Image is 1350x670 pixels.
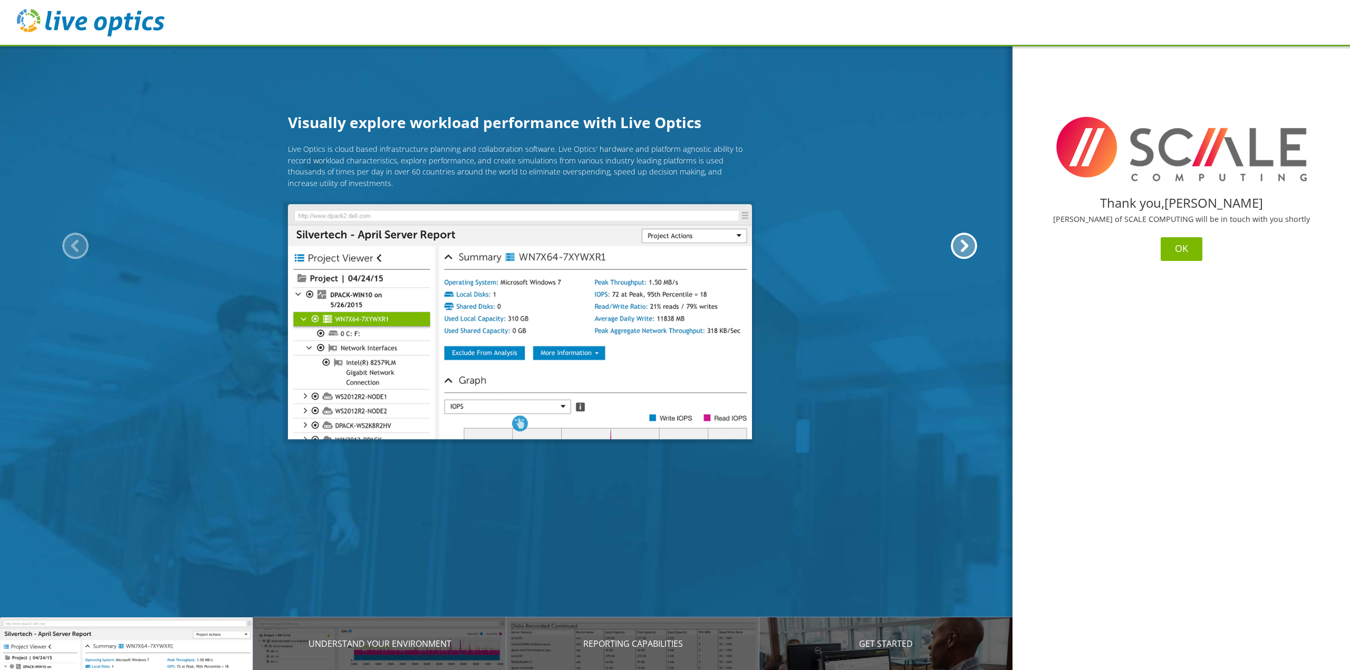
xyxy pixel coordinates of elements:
[759,637,1012,650] p: Get Started
[288,143,752,189] p: Live Optics is cloud based infrastructure planning and collaboration software. Live Optics' hardw...
[17,9,165,36] img: live_optics_svg.svg
[1161,237,1202,261] button: OK
[288,205,752,440] img: Introducing Live Optics
[1044,111,1318,187] img: I8TqFF2VWMAAAAASUVORK5CYII=
[1164,194,1263,211] span: [PERSON_NAME]
[1021,197,1342,209] h2: Thank you,
[506,637,759,650] p: Reporting Capabilities
[253,637,506,650] p: Understand your environment
[1021,216,1342,223] p: [PERSON_NAME] of SCALE COMPUTING will be in touch with you shortly
[288,111,752,133] h1: Visually explore workload performance with Live Optics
